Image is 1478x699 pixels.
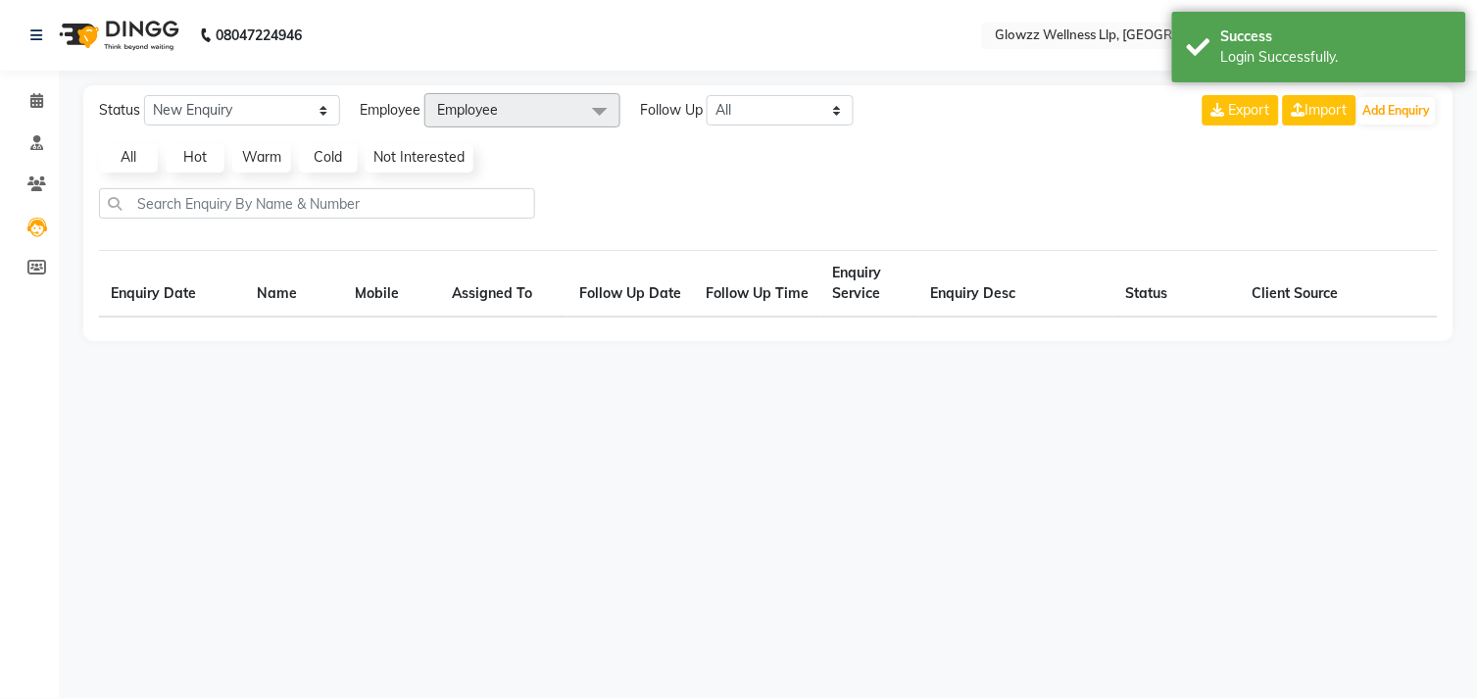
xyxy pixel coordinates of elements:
[99,188,535,219] input: Search Enquiry By Name & Number
[299,143,358,173] a: Cold
[567,251,694,318] th: Follow Up Date
[1358,97,1436,125] button: Add Enquiry
[1229,101,1270,119] span: Export
[640,100,703,121] span: Follow Up
[232,143,291,173] a: Warm
[694,251,820,318] th: Follow Up Time
[366,143,473,173] a: Not Interested
[99,251,245,318] th: Enquiry Date
[1221,47,1452,68] div: Login Successfully.
[441,251,568,318] th: Assigned To
[919,251,1114,318] th: Enquiry Desc
[99,100,140,121] span: Status
[216,8,302,63] b: 08047224946
[1241,251,1367,318] th: Client Source
[343,251,441,318] th: Mobile
[437,101,498,119] span: Employee
[50,8,184,63] img: logo
[1221,26,1452,47] div: Success
[1113,251,1240,318] th: Status
[821,251,919,318] th: Enquiry Service
[99,143,158,173] a: All
[360,100,420,121] span: Employee
[1203,95,1279,125] button: Export
[245,251,343,318] th: Name
[166,143,224,173] a: Hot
[1283,95,1356,125] a: Import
